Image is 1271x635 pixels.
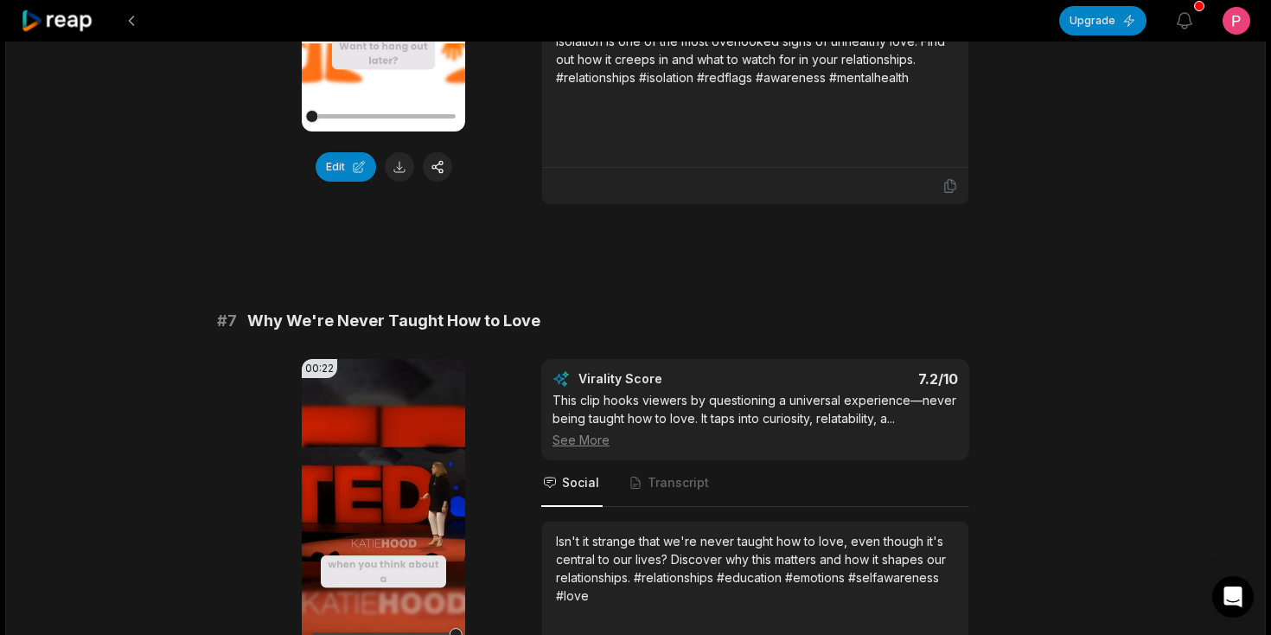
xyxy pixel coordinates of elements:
div: See More [552,431,958,449]
span: # 7 [217,309,237,333]
span: Social [562,474,599,491]
div: Virality Score [578,370,764,388]
div: Isolation is one of the most overlooked signs of unhealthy love. Find out how it creeps in and wh... [556,32,955,87]
div: Isn't it strange that we're never taught how to love, even though it's central to our lives? Disc... [556,532,955,605]
div: Open Intercom Messenger [1212,576,1254,618]
div: 7.2 /10 [773,370,959,388]
span: Why We're Never Taught How to Love [247,309,540,333]
button: Edit [316,152,376,182]
span: Transcript [648,474,709,491]
button: Upgrade [1059,6,1146,35]
div: This clip hooks viewers by questioning a universal experience—never being taught how to love. It ... [552,391,958,449]
nav: Tabs [541,460,969,507]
